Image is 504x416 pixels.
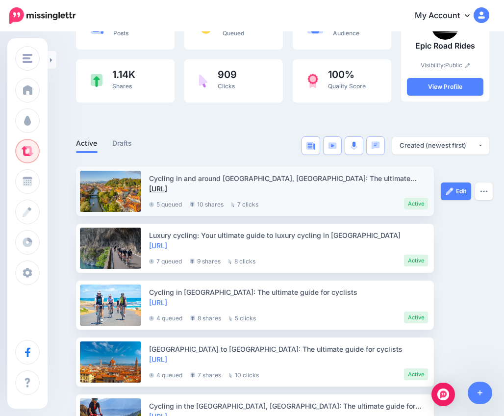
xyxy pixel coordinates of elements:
[199,74,208,88] img: pointer-purple.png
[190,259,195,264] img: share-grey.png
[231,202,235,207] img: pointer-grey.png
[149,230,428,240] div: Luxury cycling: Your ultimate guide to luxury cycling in [GEOGRAPHIC_DATA]
[407,60,483,70] p: Visibility:
[446,187,454,195] img: pencil-white.png
[441,182,471,200] a: Edit
[328,142,337,149] img: video-blue.png
[371,141,380,150] img: chat-square-blue.png
[407,78,483,96] a: View Profile
[149,255,182,266] li: 7 queued
[231,198,258,209] li: 7 clicks
[351,141,357,150] img: microphone.png
[23,54,32,63] img: menu.png
[407,40,483,52] p: Epic Road Rides
[404,255,428,266] li: Active
[465,63,470,68] img: pencil.png
[149,401,428,411] div: Cycling in the [GEOGRAPHIC_DATA], [GEOGRAPHIC_DATA]: The ultimate guide for cyclists
[149,241,167,250] a: [URL]
[307,74,318,88] img: prize-red.png
[229,368,259,380] li: 10 clicks
[149,355,167,364] a: [URL]
[149,287,428,297] div: Cycling in [GEOGRAPHIC_DATA]: The ultimate guide for cyclists
[149,316,154,321] img: clock-grey-darker.png
[392,137,489,155] button: Created (newest first)
[190,312,221,323] li: 8 shares
[149,184,167,193] a: [URL]
[149,368,182,380] li: 4 queued
[328,82,366,90] span: Quality Score
[218,82,235,90] span: Clicks
[112,137,132,149] a: Drafts
[149,373,154,378] img: clock-grey-darker.png
[9,7,76,24] img: Missinglettr
[333,29,359,37] span: Audience
[405,4,489,28] a: My Account
[404,198,428,209] li: Active
[445,61,470,69] a: Public
[149,259,154,264] img: clock-grey-darker.png
[431,383,455,406] div: Open Intercom Messenger
[229,373,232,378] img: pointer-grey.png
[404,312,428,323] li: Active
[480,190,488,193] img: dots.png
[400,141,478,150] div: Created (newest first)
[190,372,195,378] img: share-grey.png
[190,368,221,380] li: 7 shares
[190,198,224,209] li: 10 shares
[149,198,182,209] li: 5 queued
[190,315,195,321] img: share-grey.png
[404,368,428,380] li: Active
[328,70,366,79] span: 100%
[190,255,221,266] li: 9 shares
[229,316,232,321] img: pointer-grey.png
[229,312,256,323] li: 5 clicks
[228,255,255,266] li: 8 clicks
[228,259,232,264] img: pointer-grey.png
[306,142,315,150] img: article-blue.png
[223,29,244,37] span: Queued
[76,137,98,149] a: Active
[149,202,154,207] img: clock-grey-darker.png
[149,312,182,323] li: 4 queued
[112,82,132,90] span: Shares
[91,74,102,87] img: share-green.png
[149,298,167,307] a: [URL]
[112,70,135,79] span: 1.14K
[113,29,128,37] span: Posts
[218,70,237,79] span: 909
[149,344,428,354] div: [GEOGRAPHIC_DATA] to [GEOGRAPHIC_DATA]: The ultimate guide for cyclists
[149,173,428,183] div: Cycling in and around [GEOGRAPHIC_DATA], [GEOGRAPHIC_DATA]: The ultimate guide for cyclists
[190,202,195,207] img: share-grey.png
